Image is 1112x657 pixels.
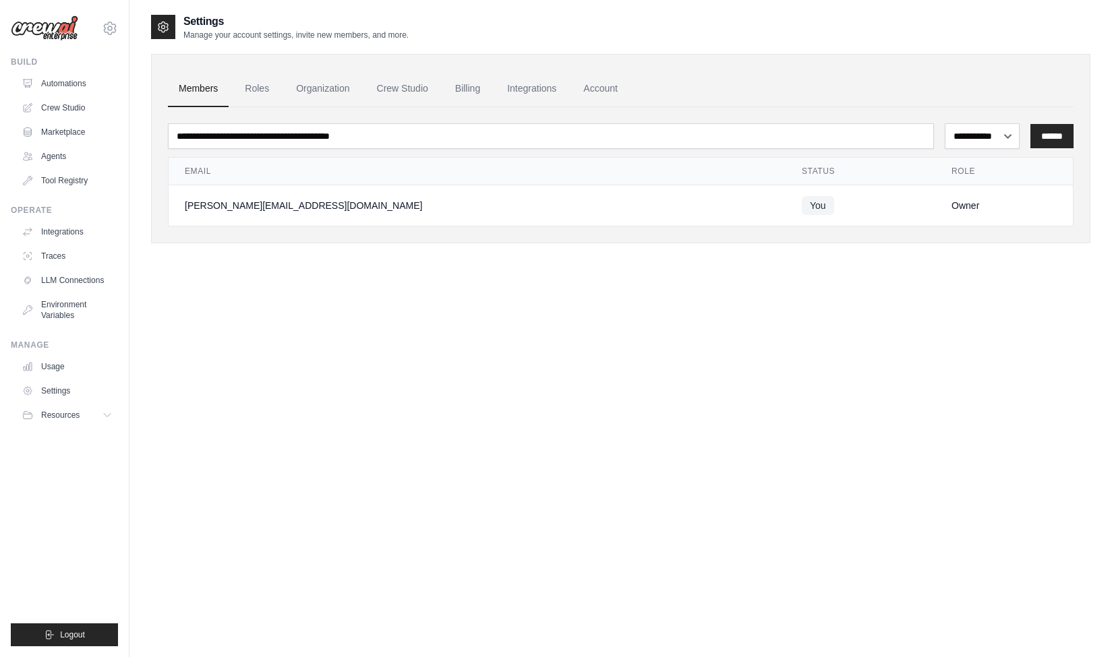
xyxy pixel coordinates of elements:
a: Roles [234,71,280,107]
a: Account [573,71,628,107]
div: Build [11,57,118,67]
h2: Settings [183,13,409,30]
div: [PERSON_NAME][EMAIL_ADDRESS][DOMAIN_NAME] [185,199,769,212]
th: Status [786,158,935,185]
a: Traces [16,245,118,267]
a: Organization [285,71,360,107]
img: Logo [11,15,78,41]
a: Integrations [16,221,118,243]
a: LLM Connections [16,270,118,291]
a: Automations [16,73,118,94]
a: Environment Variables [16,294,118,326]
div: Operate [11,205,118,216]
a: Settings [16,380,118,402]
a: Integrations [496,71,567,107]
a: Agents [16,146,118,167]
a: Crew Studio [16,97,118,119]
button: Logout [11,623,118,646]
p: Manage your account settings, invite new members, and more. [183,30,409,40]
a: Billing [444,71,491,107]
div: Owner [952,199,1057,212]
a: Tool Registry [16,170,118,191]
span: Resources [41,410,80,420]
th: Email [169,158,786,185]
span: Logout [60,629,85,640]
a: Usage [16,356,118,377]
button: Resources [16,404,118,426]
a: Crew Studio [366,71,439,107]
div: Manage [11,340,118,350]
th: Role [935,158,1073,185]
a: Members [168,71,229,107]
a: Marketplace [16,121,118,143]
span: You [802,196,834,215]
